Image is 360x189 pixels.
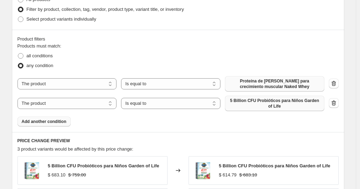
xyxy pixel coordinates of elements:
span: Products must match: [17,43,62,49]
strike: $ 683.10 [239,172,257,179]
span: 5 Billion CFU Probióticos para Niños Garden of Life [219,163,331,168]
div: $ 683.10 [48,172,66,179]
span: Add another condition [22,119,66,124]
span: Proteína de [PERSON_NAME] para crecimiento muscular Naked Whey [229,78,320,89]
span: 5 Billion CFU Probióticos para Niños Garden of Life [229,98,320,109]
span: Filter by product, collection, tag, vendor, product type, variant title, or inventory [27,7,184,12]
span: 5 Billion CFU Probióticos para Niños Garden of Life [48,163,160,168]
button: Proteína de suero pura para crecimiento muscular Naked Whey [225,76,324,92]
span: any condition [27,63,54,68]
div: $ 614.79 [219,172,237,179]
span: Select product variants individually [27,16,96,22]
div: Product filters [17,36,339,43]
span: 3 product variants would be affected by this price change: [17,146,133,152]
button: Add another condition [17,117,71,126]
button: 5 Billion CFU Probióticos para Niños Garden of Life [225,96,324,111]
strike: $ 759.00 [68,172,86,179]
img: RawProb_80x.jpg [21,160,42,181]
span: all conditions [27,53,53,58]
h6: PRICE CHANGE PREVIEW [17,138,339,144]
img: RawProb_80x.jpg [192,160,213,181]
